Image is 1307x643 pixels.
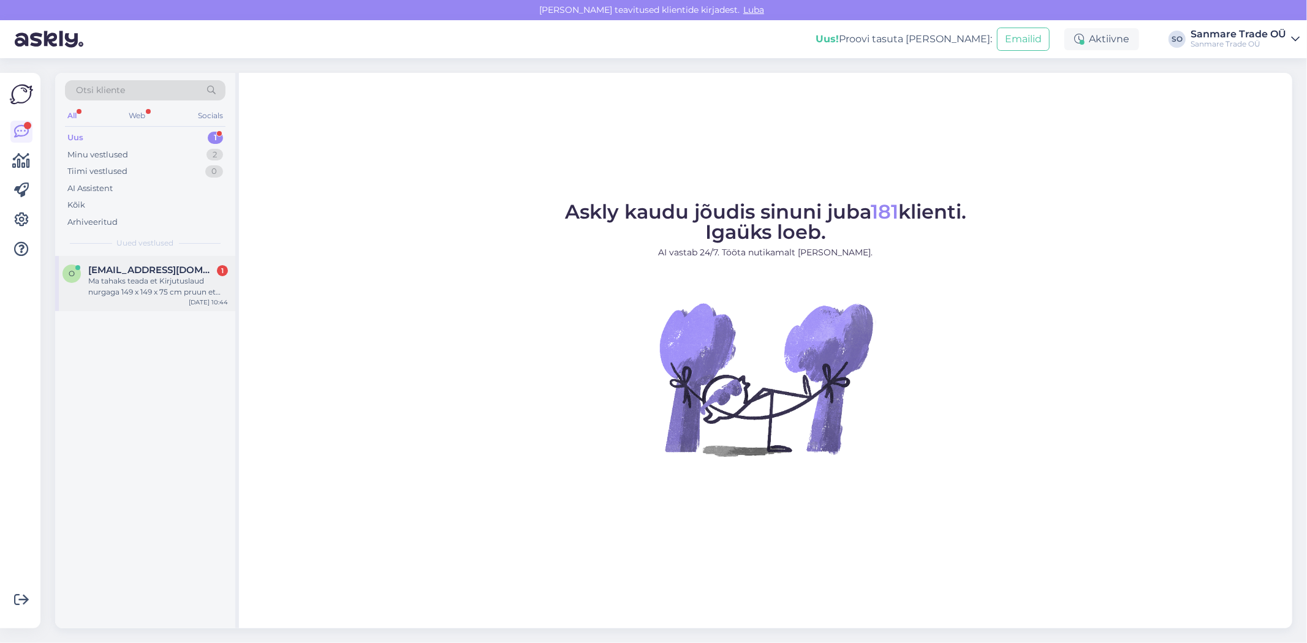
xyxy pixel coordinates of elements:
div: SO [1169,31,1186,48]
div: 1 [217,265,228,276]
a: Sanmare Trade OÜSanmare Trade OÜ [1191,29,1300,49]
div: 1 [208,132,223,144]
b: Uus! [816,33,839,45]
div: Arhiveeritud [67,216,118,228]
div: Uus [67,132,83,144]
span: Luba [740,4,768,15]
span: 181 [871,200,898,224]
div: Proovi tasuta [PERSON_NAME]: [816,32,992,47]
span: Uued vestlused [117,238,174,249]
div: Ma tahaks teada et Kirjutuslaud nurgaga 149 x 149 x 75 cm pruun et mis on selle laius lühemalt et... [88,276,228,298]
div: Sanmare Trade OÜ [1191,39,1286,49]
p: AI vastab 24/7. Tööta nutikamalt [PERSON_NAME]. [565,246,966,259]
span: ottovillemvaan@gmail.com [88,265,216,276]
div: Web [127,108,148,124]
span: o [69,269,75,278]
span: Otsi kliente [76,84,125,97]
span: Askly kaudu jõudis sinuni juba klienti. Igaüks loeb. [565,200,966,244]
div: Sanmare Trade OÜ [1191,29,1286,39]
img: No Chat active [656,269,876,489]
div: Socials [195,108,225,124]
div: 0 [205,165,223,178]
div: Kõik [67,199,85,211]
button: Emailid [997,28,1050,51]
div: All [65,108,79,124]
div: Tiimi vestlused [67,165,127,178]
div: Aktiivne [1064,28,1139,50]
div: Minu vestlused [67,149,128,161]
div: AI Assistent [67,182,113,195]
img: Askly Logo [10,83,33,106]
div: [DATE] 10:44 [189,298,228,307]
div: 2 [206,149,223,161]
